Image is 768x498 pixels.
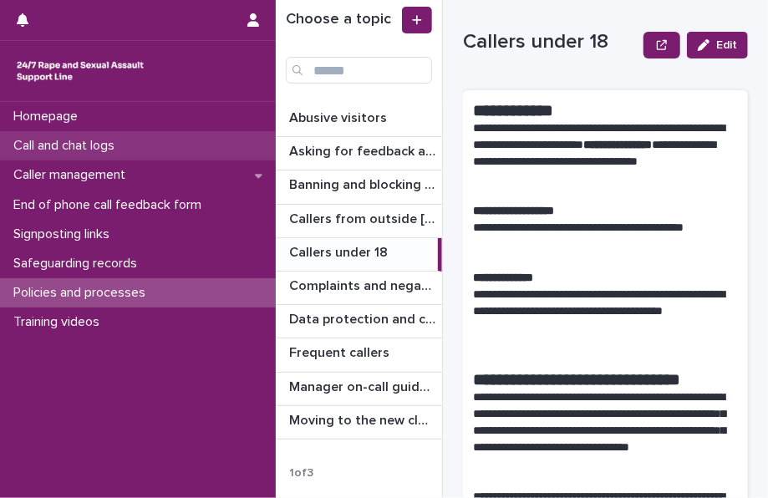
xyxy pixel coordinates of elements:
p: Abusive visitors [289,107,390,126]
a: Asking for feedback and demographic dataAsking for feedback and demographic data [276,137,442,170]
button: Edit [687,32,748,58]
p: Signposting links [7,226,123,242]
p: Callers under 18 [289,241,391,261]
p: Callers under 18 [463,30,637,54]
p: Training videos [7,314,113,330]
p: 1 of 3 [276,453,327,494]
a: Data protection and confidentiality guidanceData protection and confidentiality guidance [276,305,442,338]
a: Callers from outside [GEOGRAPHIC_DATA]Callers from outside [GEOGRAPHIC_DATA] [276,205,442,238]
span: Edit [716,39,737,51]
a: Callers under 18Callers under 18 [276,238,442,272]
p: Policies and processes [7,285,159,301]
a: Frequent callersFrequent callers [276,338,442,372]
p: Manager on-call guidance [289,376,439,395]
p: Asking for feedback and demographic data [289,140,439,160]
p: Homepage [7,109,91,124]
a: Banning and blocking callersBanning and blocking callers [276,170,442,204]
p: Banning and blocking callers [289,174,439,193]
input: Search [286,57,432,84]
h1: Choose a topic [286,11,399,29]
a: Moving to the new cloud contact centreMoving to the new cloud contact centre [276,406,442,440]
p: Safeguarding records [7,256,150,272]
p: Data protection and confidentiality guidance [289,308,439,328]
a: Complaints and negative feedbackComplaints and negative feedback [276,272,442,305]
p: End of phone call feedback form [7,197,215,213]
p: Moving to the new cloud contact centre [289,409,439,429]
p: Caller management [7,167,139,183]
a: Abusive visitorsAbusive visitors [276,104,442,137]
p: Callers from outside England & Wales [289,208,439,227]
img: rhQMoQhaT3yELyF149Cw [13,54,147,88]
a: Manager on-call guidanceManager on-call guidance [276,373,442,406]
p: Frequent callers [289,342,393,361]
p: Call and chat logs [7,138,128,154]
p: Complaints and negative feedback [289,275,439,294]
